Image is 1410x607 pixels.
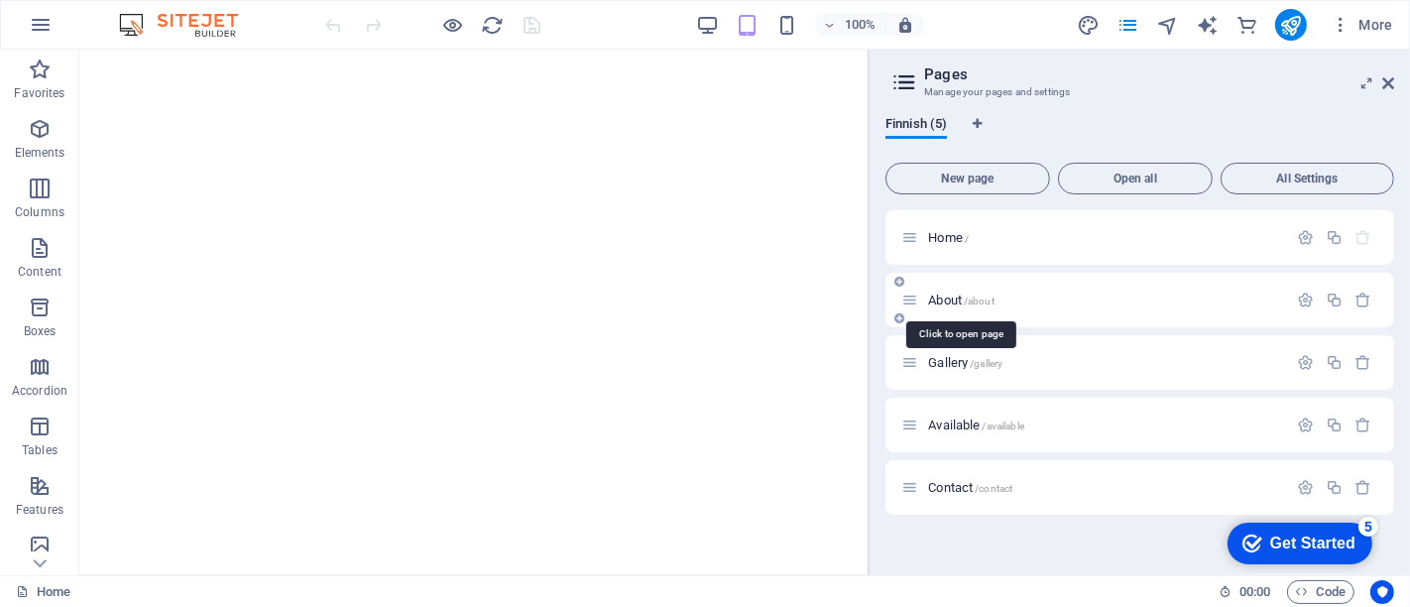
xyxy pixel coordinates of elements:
[1355,354,1372,371] div: Remove
[928,480,1012,495] span: Click to open page
[975,483,1012,494] span: /contact
[1279,14,1302,37] i: Publish
[1077,13,1101,37] button: design
[1297,292,1314,308] div: Settings
[482,14,505,37] i: Reload page
[1116,14,1139,37] i: Pages (Ctrl+Alt+S)
[1323,9,1401,41] button: More
[1297,354,1314,371] div: Settings
[845,13,877,37] h6: 100%
[1221,163,1394,194] button: All Settings
[922,419,1286,431] div: Available/available
[1326,354,1343,371] div: Duplicate
[1355,229,1372,246] div: The startpage cannot be deleted
[928,355,1002,370] span: Click to open page
[1156,14,1179,37] i: Navigator
[1355,292,1372,308] div: Remove
[1326,229,1343,246] div: Duplicate
[964,296,995,306] span: /about
[970,358,1002,369] span: /gallery
[1296,580,1346,604] span: Code
[894,173,1040,184] span: New page
[928,418,1024,432] span: Click to open page
[481,13,505,37] button: reload
[59,22,144,40] div: Get Started
[16,10,161,52] div: Get Started 5 items remaining, 0% complete
[1326,417,1343,433] div: Duplicate
[441,13,465,37] button: Click here to leave preview mode and continue editing
[924,65,1394,83] h2: Pages
[922,231,1286,244] div: Home/
[1355,417,1372,433] div: Remove
[815,13,885,37] button: 100%
[1196,14,1219,37] i: AI Writer
[24,323,57,339] p: Boxes
[15,204,64,220] p: Columns
[885,117,1394,155] div: Language Tabs
[16,580,70,604] a: Click to cancel selection. Double-click to open Pages
[1196,13,1220,37] button: text_generator
[1326,479,1343,496] div: Duplicate
[1077,14,1100,37] i: Design (Ctrl+Alt+Y)
[16,502,63,518] p: Features
[922,356,1286,369] div: Gallery/gallery
[22,442,58,458] p: Tables
[1287,580,1354,604] button: Code
[1326,292,1343,308] div: Duplicate
[14,85,64,101] p: Favorites
[1156,13,1180,37] button: navigator
[922,294,1286,306] div: About/about
[15,145,65,161] p: Elements
[1253,584,1256,599] span: :
[965,233,969,244] span: /
[924,83,1354,101] h3: Manage your pages and settings
[1058,163,1213,194] button: Open all
[1230,173,1385,184] span: All Settings
[1275,9,1307,41] button: publish
[896,16,914,34] i: On resize automatically adjust zoom level to fit chosen device.
[1239,580,1270,604] span: 00 00
[1370,580,1394,604] button: Usercentrics
[147,4,167,24] div: 5
[1297,229,1314,246] div: Settings
[18,264,61,280] p: Content
[928,230,969,245] span: Click to open page
[885,163,1049,194] button: New page
[1116,13,1140,37] button: pages
[983,421,1024,431] span: /available
[1297,479,1314,496] div: Settings
[1297,417,1314,433] div: Settings
[1235,14,1258,37] i: Commerce
[1067,173,1204,184] span: Open all
[1331,15,1393,35] span: More
[922,481,1286,494] div: Contact/contact
[12,383,67,399] p: Accordion
[928,293,995,307] span: About
[1355,479,1372,496] div: Remove
[1219,580,1271,604] h6: Session time
[885,112,947,140] span: Finnish (5)
[1235,13,1259,37] button: commerce
[114,13,263,37] img: Editor Logo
